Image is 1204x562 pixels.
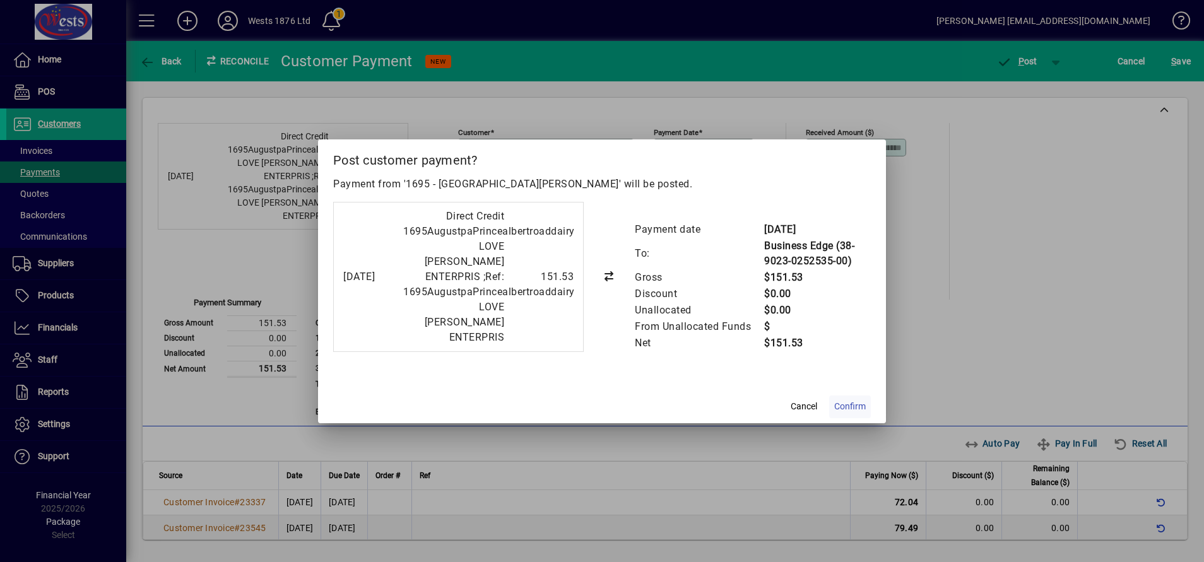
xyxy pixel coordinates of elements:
span: Confirm [834,400,866,413]
td: Discount [634,286,764,302]
td: $0.00 [764,286,871,302]
button: Confirm [829,395,871,418]
td: Gross [634,269,764,286]
td: [DATE] [764,221,871,238]
td: Business Edge (38-9023-0252535-00) [764,238,871,269]
span: Direct Credit 1695AugustpaPrincealbertroaddairy LOVE [PERSON_NAME] ENTERPRIS ;Ref: 1695AugustpaPr... [403,210,575,343]
td: $0.00 [764,302,871,319]
td: Unallocated [634,302,764,319]
td: $151.53 [764,269,871,286]
div: 151.53 [511,269,574,284]
h2: Post customer payment? [318,139,886,176]
button: Cancel [784,395,824,418]
p: Payment from '1695 - [GEOGRAPHIC_DATA][PERSON_NAME]' will be posted. [333,177,871,192]
td: Net [634,335,764,351]
td: From Unallocated Funds [634,319,764,335]
td: To: [634,238,764,269]
td: $ [764,319,871,335]
td: $151.53 [764,335,871,351]
div: [DATE] [343,269,394,284]
td: Payment date [634,221,764,238]
span: Cancel [791,400,817,413]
